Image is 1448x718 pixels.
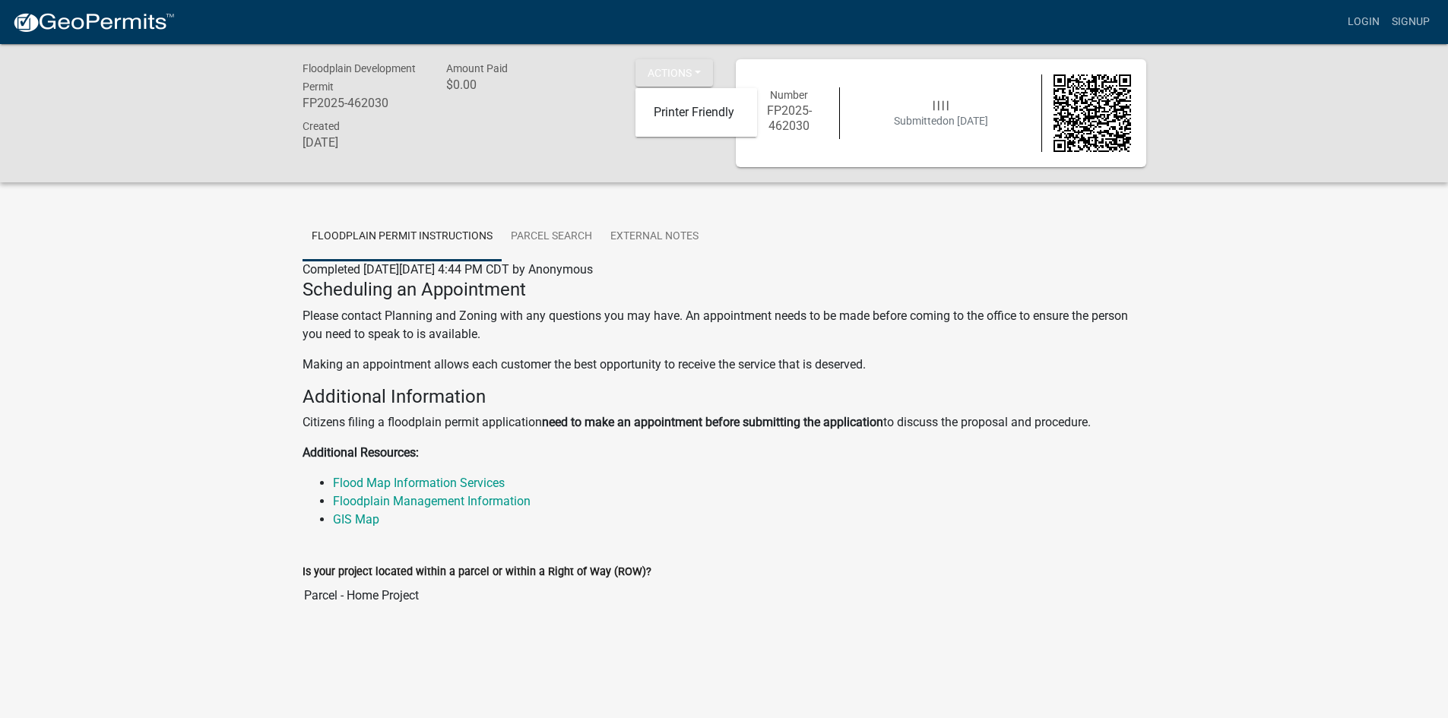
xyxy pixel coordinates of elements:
[303,279,1146,301] h4: Scheduling an Appointment
[333,512,379,527] a: GIS Map
[751,103,829,132] h6: FP2025-462030
[502,213,601,261] a: Parcel search
[303,135,424,150] h6: [DATE]
[333,476,505,490] a: Flood Map Information Services
[303,96,424,110] h6: FP2025-462030
[770,89,808,101] span: Number
[601,213,708,261] a: External Notes
[303,213,502,261] a: Floodplain Permit Instructions
[635,59,713,87] button: Actions
[303,356,1146,374] p: Making an appointment allows each customer the best opportunity to receive the service that is de...
[303,386,1146,408] h4: Additional Information
[303,120,340,132] span: Created
[635,88,757,137] div: Actions
[303,307,1146,343] p: Please contact Planning and Zoning with any questions you may have. An appointment needs to be ma...
[446,77,568,92] h6: $0.00
[303,413,1146,432] p: Citizens filing a floodplain permit application to discuss the proposal and procedure.
[933,99,949,111] span: | | | |
[542,415,883,429] strong: need to make an appointment before submitting the application
[635,94,757,131] a: Printer Friendly
[303,62,416,93] span: Floodplain Development Permit
[1386,8,1436,36] a: Signup
[894,115,988,127] span: Submitted on [DATE]
[446,62,508,74] span: Amount Paid
[333,494,531,508] a: Floodplain Management Information
[303,567,651,577] label: Is your project located within a parcel or within a Right of Way (ROW)?
[1054,74,1131,152] img: QR code
[303,262,593,277] span: Completed [DATE][DATE] 4:44 PM CDT by Anonymous
[303,445,419,460] strong: Additional Resources:
[1342,8,1386,36] a: Login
